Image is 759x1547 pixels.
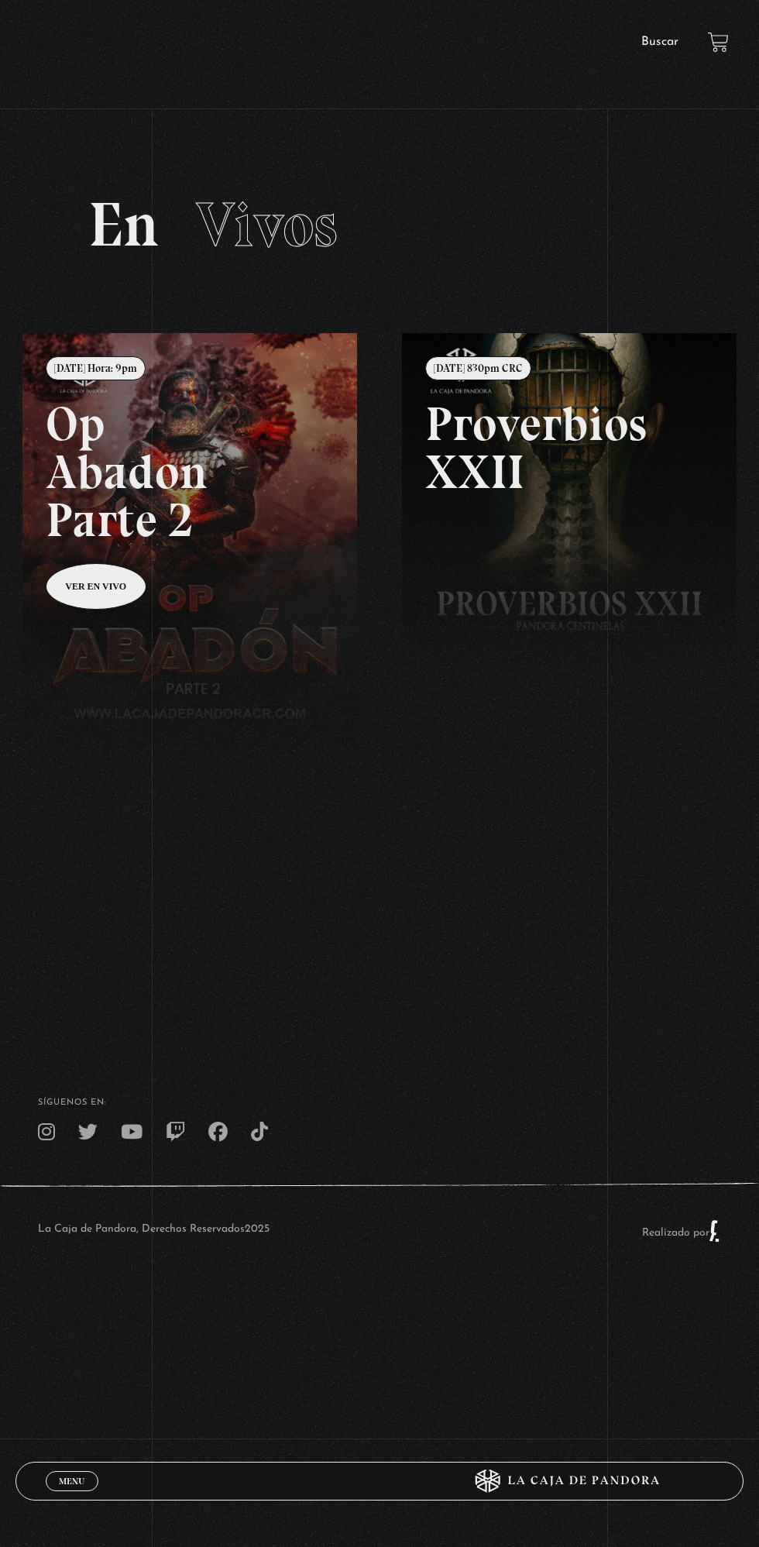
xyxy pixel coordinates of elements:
[196,187,338,262] span: Vivos
[642,1227,721,1239] a: Realizado por
[38,1098,721,1107] h4: SÍguenos en:
[641,36,678,48] a: Buscar
[88,194,671,256] h2: En
[38,1219,270,1243] p: La Caja de Pandora, Derechos Reservados 2025
[708,32,729,53] a: View your shopping cart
